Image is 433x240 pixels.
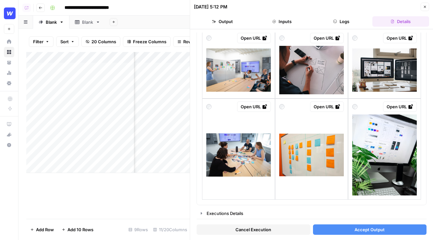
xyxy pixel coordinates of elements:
[194,4,227,10] div: [DATE] 5:12 PM
[82,19,93,25] div: Blank
[69,16,106,29] a: Blank
[58,224,97,235] button: Add 10 Rows
[237,33,271,43] a: Open URL
[123,36,171,47] button: Freeze Columns
[194,16,251,27] button: Output
[4,36,14,47] a: Home
[4,78,14,88] a: Settings
[313,16,370,27] button: Logs
[355,226,385,233] span: Accept Output
[279,134,344,177] img: photo-1677506048148-0c914dd8197b
[314,103,340,110] div: Open URL
[206,133,271,177] img: photo-1690191863988-f685cddde463
[126,224,150,235] div: 9 Rows
[279,46,344,94] img: photo-1571573722006-d4fc4bca25d4
[183,38,207,45] span: Row Height
[173,36,211,47] button: Row Height
[150,224,190,235] div: 11/20 Columns
[310,33,344,43] a: Open URL
[310,101,344,112] a: Open URL
[241,103,267,110] div: Open URL
[197,208,426,219] button: Executions Details
[4,68,14,78] a: Usage
[60,38,69,45] span: Sort
[387,35,413,41] div: Open URL
[4,119,14,129] a: AirOps Academy
[237,101,271,112] a: Open URL
[46,19,57,25] div: Blank
[197,224,310,235] button: Cancel Execution
[91,38,116,45] span: 20 Columns
[4,140,14,150] button: Help + Support
[81,36,120,47] button: 20 Columns
[4,5,14,21] button: Workspace: Webflow
[352,48,417,92] img: photo-1487338875411-8880f74114a2
[372,16,429,27] button: Details
[383,101,417,112] a: Open URL
[36,226,54,233] span: Add Row
[206,48,271,92] img: photo-1690192053559-6753ee4dd5e9
[56,36,79,47] button: Sort
[67,226,93,233] span: Add 10 Rows
[133,38,166,45] span: Freeze Columns
[235,226,271,233] span: Cancel Execution
[4,129,14,140] button: What's new?
[313,224,427,235] button: Accept Output
[26,224,58,235] button: Add Row
[4,57,14,68] a: Your Data
[241,35,267,41] div: Open URL
[314,35,340,41] div: Open URL
[4,130,14,140] div: What's new?
[383,33,417,43] a: Open URL
[352,114,417,195] img: photo-1558655146-d09347e92766
[207,210,422,217] div: Executions Details
[33,16,69,29] a: Blank
[29,36,54,47] button: Filter
[387,103,413,110] div: Open URL
[4,47,14,57] a: Browse
[253,16,310,27] button: Inputs
[33,38,43,45] span: Filter
[4,7,16,19] img: Webflow Logo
